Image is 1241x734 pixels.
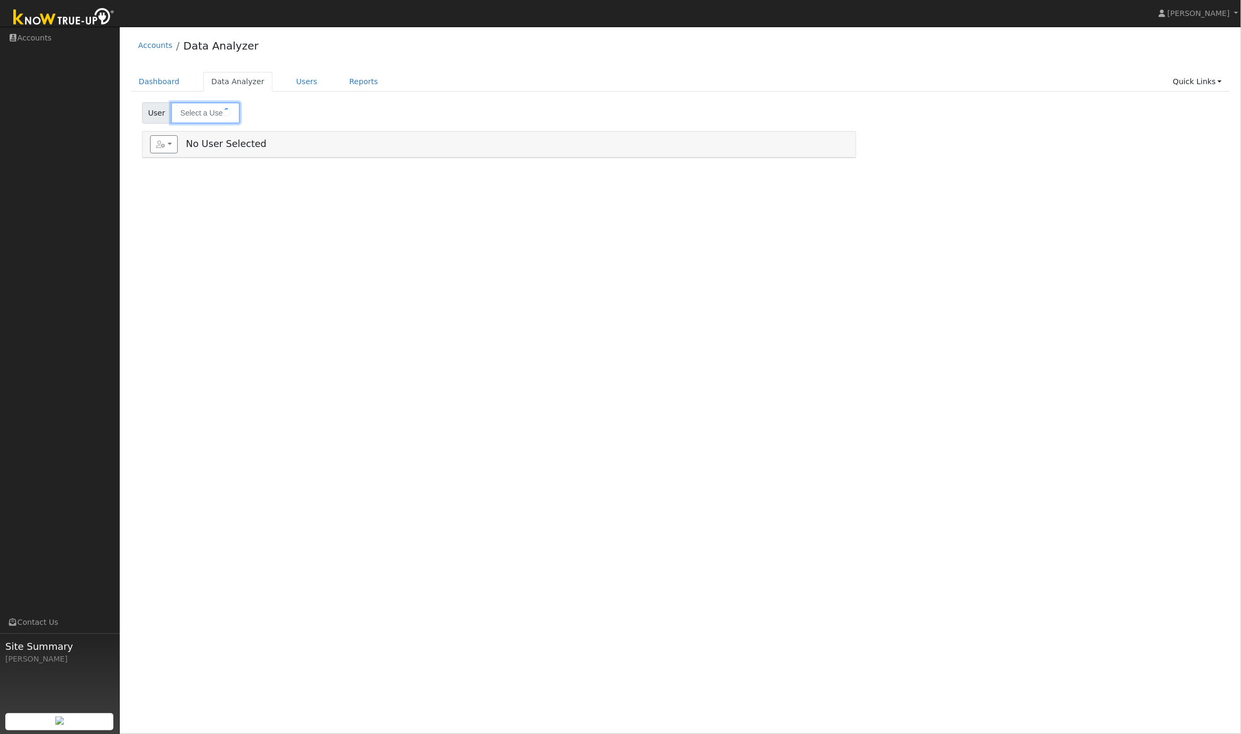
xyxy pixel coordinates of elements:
img: Know True-Up [8,6,120,30]
a: Data Analyzer [184,39,259,52]
span: User [142,102,171,124]
a: Reports [341,72,386,92]
span: [PERSON_NAME] [1168,9,1230,18]
a: Users [288,72,326,92]
input: Select a User [171,102,240,124]
span: Site Summary [5,639,114,654]
a: Accounts [138,41,172,50]
div: [PERSON_NAME] [5,654,114,665]
h5: No User Selected [150,135,848,153]
a: Data Analyzer [203,72,272,92]
a: Dashboard [131,72,188,92]
a: Quick Links [1165,72,1230,92]
img: retrieve [55,716,64,725]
